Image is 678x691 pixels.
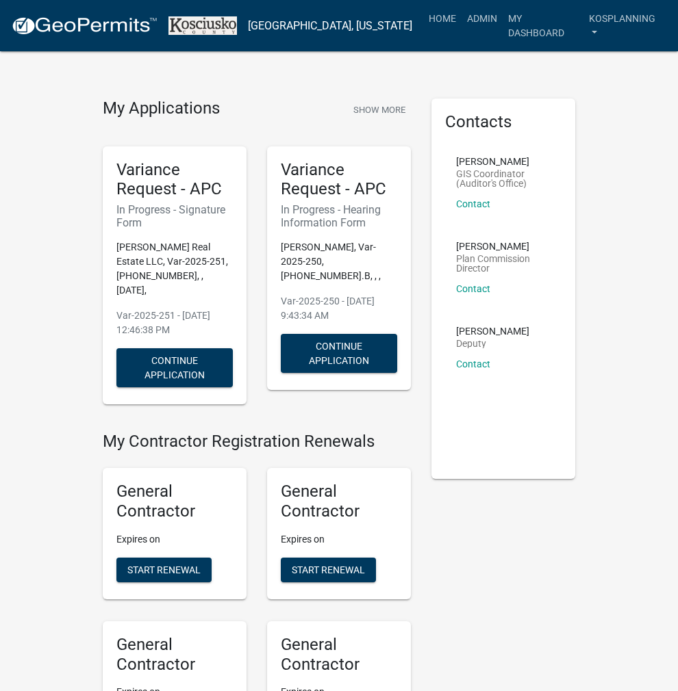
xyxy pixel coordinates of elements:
p: Var-2025-250 - [DATE] 9:43:34 AM [281,294,397,323]
p: GIS Coordinator (Auditor's Office) [456,169,551,188]
a: Admin [462,5,503,31]
h5: Contacts [445,112,562,132]
h6: In Progress - Signature Form [116,203,233,229]
a: Contact [456,358,490,369]
h4: My Applications [103,99,220,119]
h5: Variance Request - APC [281,160,397,200]
h5: Variance Request - APC [116,160,233,200]
h5: General Contractor [116,482,233,521]
p: [PERSON_NAME] [456,326,529,336]
a: kosplanning [583,5,667,46]
button: Start Renewal [116,558,212,582]
h4: My Contractor Registration Renewals [103,432,411,452]
h5: General Contractor [116,635,233,675]
button: Continue Application [281,334,397,373]
button: Show More [348,99,411,121]
p: [PERSON_NAME] [456,157,551,166]
p: Plan Commission Director [456,254,551,273]
p: Expires on [281,532,397,547]
h5: General Contractor [281,482,397,521]
span: Start Renewal [127,564,201,575]
a: Contact [456,283,490,294]
button: Continue Application [116,348,233,387]
h6: In Progress - Hearing Information Form [281,203,397,229]
button: Start Renewal [281,558,376,582]
a: Home [423,5,462,31]
span: Start Renewal [292,564,365,575]
a: My Dashboard [503,5,583,46]
a: Contact [456,198,490,209]
a: [GEOGRAPHIC_DATA], [US_STATE] [248,14,412,38]
p: [PERSON_NAME] [456,242,551,251]
p: Expires on [116,532,233,547]
p: Var-2025-251 - [DATE] 12:46:38 PM [116,309,233,337]
p: Deputy [456,339,529,348]
p: [PERSON_NAME], Var-2025-250, [PHONE_NUMBER].B, , , [281,240,397,283]
img: Kosciusko County, Indiana [168,16,237,35]
h5: General Contractor [281,635,397,675]
p: [PERSON_NAME] Real Estate LLC, Var-2025-251, [PHONE_NUMBER], , [DATE], [116,240,233,298]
